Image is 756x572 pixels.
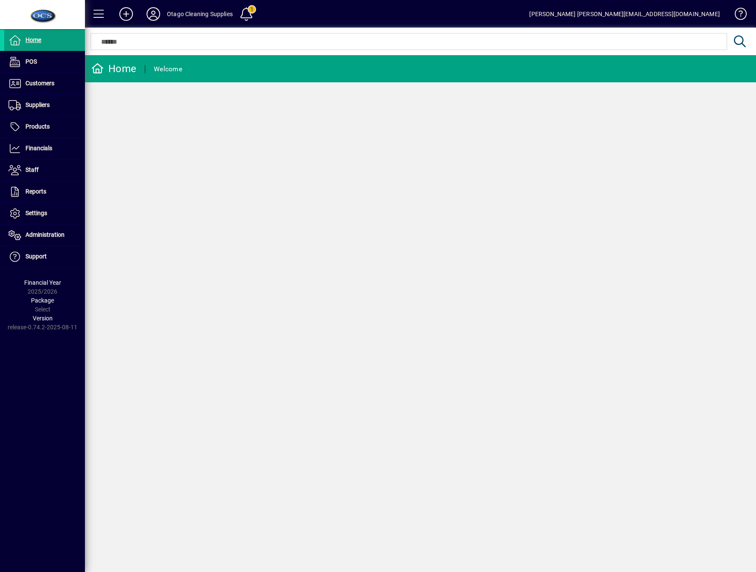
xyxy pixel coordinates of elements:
[4,246,85,267] a: Support
[31,297,54,304] span: Package
[154,62,182,76] div: Welcome
[4,95,85,116] a: Suppliers
[167,7,233,21] div: Otago Cleaning Supplies
[25,145,52,151] span: Financials
[25,123,50,130] span: Products
[529,7,720,21] div: [PERSON_NAME] [PERSON_NAME][EMAIL_ADDRESS][DOMAIN_NAME]
[4,116,85,137] a: Products
[4,51,85,73] a: POS
[25,166,39,173] span: Staff
[140,6,167,22] button: Profile
[4,138,85,159] a: Financials
[113,6,140,22] button: Add
[25,36,41,43] span: Home
[25,58,37,65] span: POS
[25,210,47,216] span: Settings
[25,188,46,195] span: Reports
[24,279,61,286] span: Financial Year
[728,2,745,29] a: Knowledge Base
[4,203,85,224] a: Settings
[4,181,85,202] a: Reports
[25,101,50,108] span: Suppliers
[25,231,65,238] span: Administration
[4,160,85,181] a: Staff
[4,224,85,246] a: Administration
[33,315,53,322] span: Version
[25,80,54,87] span: Customers
[4,73,85,94] a: Customers
[91,62,136,76] div: Home
[25,253,47,260] span: Support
